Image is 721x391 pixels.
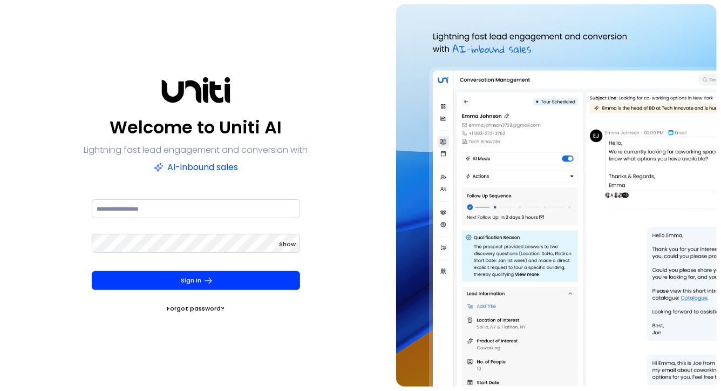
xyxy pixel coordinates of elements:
p: Lightning fast lead engagement and conversion with [84,143,308,158]
button: Show [279,239,296,250]
p: AI-inbound sales [154,160,237,175]
img: auth-hero.png [396,4,717,387]
button: Sign In [92,271,301,290]
span: Show [279,240,296,248]
p: Welcome to Uniti AI [110,114,282,140]
a: Forgot password? [167,303,225,314]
